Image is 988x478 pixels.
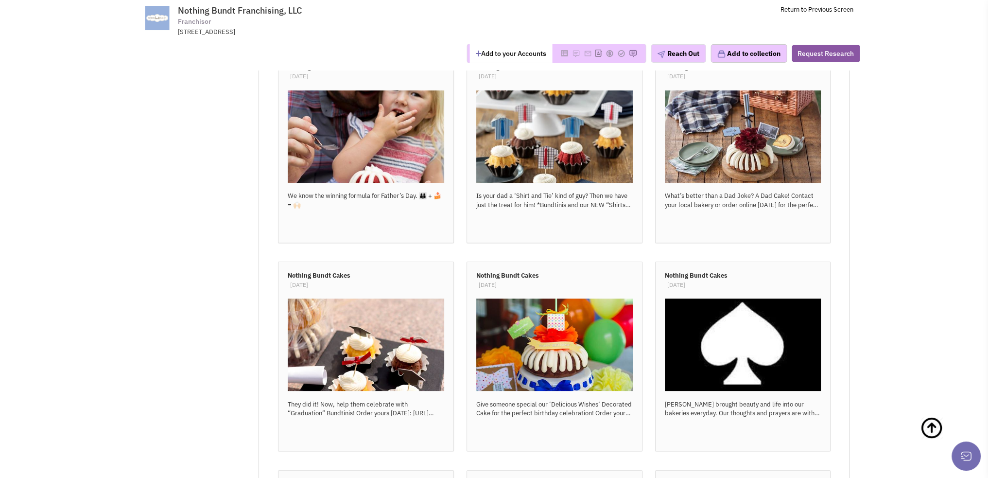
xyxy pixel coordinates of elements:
[476,271,539,280] b: Nothing Bundt Cakes
[665,400,819,426] span: Kate Spade brought beauty and life into our bakeries everyday. Our thoughts and prayers are with ...
[629,50,637,57] img: Please add to your accounts
[665,299,821,391] img: ihpvg1sFOUOp2TI7g0izLg.jpg
[288,192,444,210] div: We know the winning formula for Father’s Day. 👪 + 🍰 = 🙌🏻
[717,50,726,58] img: icon-collection-lavender.png
[288,281,308,288] span: [DATE]
[584,50,591,57] img: Please add to your accounts
[665,63,728,71] b: Nothing Bundt Cakes
[617,50,625,57] img: Please add to your accounts
[288,400,444,436] span: They did it! Now, help them celebrate with “Graduation” Bundtinis! Order yours today: https://www...
[178,17,211,27] span: Franchisor
[606,50,613,57] img: Please add to your accounts
[665,271,728,280] b: Nothing Bundt Cakes
[476,72,497,80] span: [DATE]
[288,63,350,71] b: Nothing Bundt Cakes
[780,5,853,14] a: Return to Previous Screen
[657,51,665,58] img: plane.png
[476,90,633,183] img: gzA2RMH4B0qiWjIguhgSfQ.jpg
[476,192,630,218] span: Is your dad a ‘Shirt and Tie’ kind of guy? Then we have just the treat for him! *Bundtinis and ou...
[920,407,969,470] a: Back To Top
[288,90,444,183] img: iKXWXmO4DUChh_DoXdh3mQ.jpg
[572,50,580,57] img: Please add to your accounts
[288,271,350,280] b: Nothing Bundt Cakes
[476,299,633,391] img: nGiOI01eM0qtgwMi6vpvUQ.jpg
[469,44,552,63] button: Add to your Accounts
[792,45,860,62] button: Request Research
[665,281,685,288] span: [DATE]
[288,72,308,80] span: [DATE]
[288,299,444,391] img: rToMf-fbeEyVmgICvqFEOA.jpg
[665,192,819,218] span: What’s better than a Dad Joke? A Dad Cake! Contact your local bakery or order online today for th...
[476,281,497,288] span: [DATE]
[711,44,787,63] button: Add to collection
[178,5,302,16] span: Nothing Bundt Franchising, LLC
[476,63,539,71] b: Nothing Bundt Cakes
[651,44,706,63] button: Reach Out
[476,400,632,426] span: Give someone special our ‘Delicious Wishes’ Decorated Cake for the perfect birthday celebration! ...
[665,72,685,80] span: [DATE]
[665,90,821,183] img: r41GvUrBpkiYB9yjMocGjQ.jpg
[178,28,432,37] div: [STREET_ADDRESS]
